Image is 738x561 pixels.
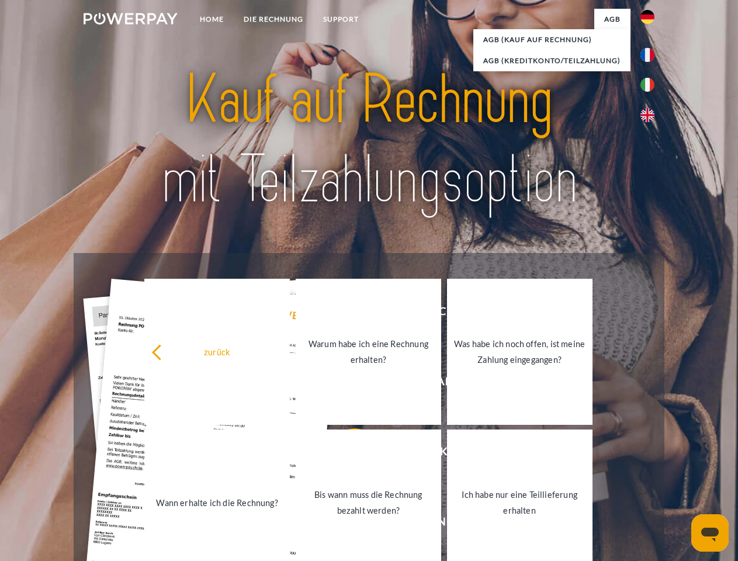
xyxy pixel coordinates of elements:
img: it [640,78,654,92]
a: AGB (Kauf auf Rechnung) [473,29,630,50]
img: fr [640,48,654,62]
div: Wann erhalte ich die Rechnung? [151,494,283,510]
a: agb [594,9,630,30]
img: de [640,10,654,24]
div: Ich habe nur eine Teillieferung erhalten [454,487,585,518]
a: SUPPORT [313,9,369,30]
div: Bis wann muss die Rechnung bezahlt werden? [303,487,434,518]
iframe: Schaltfläche zum Öffnen des Messaging-Fensters [691,514,729,552]
img: title-powerpay_de.svg [112,56,626,224]
a: DIE RECHNUNG [234,9,313,30]
img: logo-powerpay-white.svg [84,13,178,25]
a: AGB (Kreditkonto/Teilzahlung) [473,50,630,71]
div: Warum habe ich eine Rechnung erhalten? [303,336,434,368]
a: Home [190,9,234,30]
div: Was habe ich noch offen, ist meine Zahlung eingegangen? [454,336,585,368]
a: Was habe ich noch offen, ist meine Zahlung eingegangen? [447,279,593,425]
img: en [640,108,654,122]
div: zurück [151,344,283,359]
